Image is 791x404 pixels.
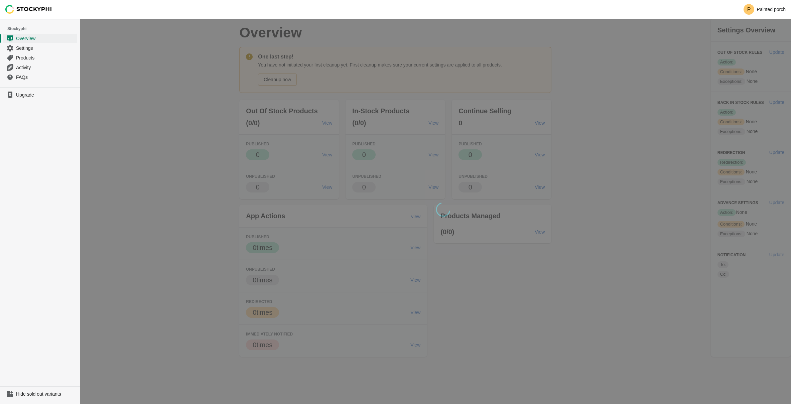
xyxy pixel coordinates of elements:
[741,3,788,16] button: Avatar with initials PPainted porch
[3,389,77,399] a: Hide sold out variants
[16,35,76,42] span: Overview
[5,5,52,14] img: Stockyphi
[757,7,786,12] p: Painted porch
[16,74,76,81] span: FAQs
[16,92,76,98] span: Upgrade
[3,33,77,43] a: Overview
[3,53,77,62] a: Products
[16,54,76,61] span: Products
[3,62,77,72] a: Activity
[16,45,76,51] span: Settings
[3,43,77,53] a: Settings
[3,72,77,82] a: FAQs
[16,391,76,397] span: Hide sold out variants
[744,4,754,15] span: Avatar with initials P
[747,7,751,12] text: P
[7,25,80,32] span: Stockyphi
[3,90,77,100] a: Upgrade
[16,64,76,71] span: Activity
